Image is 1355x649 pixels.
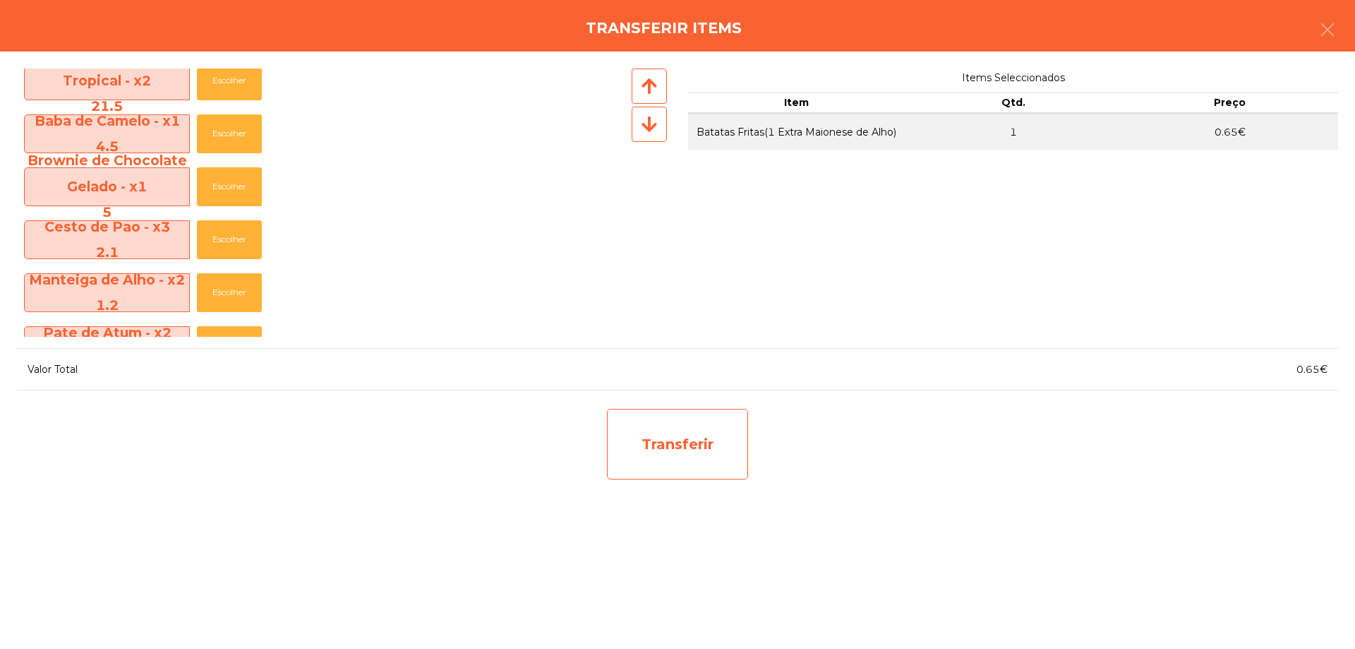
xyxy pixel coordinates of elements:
[25,133,189,159] div: 4.5
[688,93,905,114] th: Item
[197,114,262,153] button: Escolher
[25,239,189,265] div: 2.1
[197,167,262,206] button: Escolher
[197,61,262,100] button: Escolher
[25,320,189,371] span: Pate de Atum - x2
[25,199,189,225] div: 5
[764,126,896,138] span: (1 Extra Maionese de Alho)
[25,292,189,318] div: 1.2
[586,18,742,39] h4: Transferir items
[25,93,189,119] div: 21.5
[25,267,189,318] span: Manteiga de Alho - x2
[25,214,189,266] span: Cesto de Pao - x3
[197,273,262,312] button: Escolher
[25,108,189,160] span: Baba de Camelo - x1
[1121,93,1338,114] th: Preço
[25,148,189,225] span: Brownie de Chocolate Gelado - x1
[1296,363,1327,376] span: 0.65€
[905,114,1121,150] td: 1
[1121,114,1338,150] td: 0.65€
[905,93,1121,114] th: Qtd.
[688,114,905,150] td: Batatas Fritas
[197,326,262,365] button: Escolher
[197,220,262,259] button: Escolher
[688,69,1338,88] span: Items Seleccionados
[25,42,189,119] span: Sangria Espumante Tropical - x2
[607,409,748,480] div: Transferir
[28,363,78,376] span: Valor Total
